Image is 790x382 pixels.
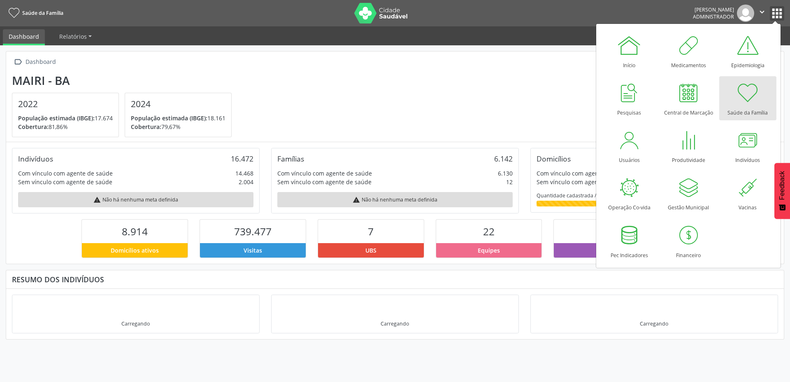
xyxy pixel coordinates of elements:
h4: 2022 [18,99,113,109]
span: Cobertura: [18,123,49,131]
a: Saúde da Família [6,6,63,20]
a: Pec Indicadores [601,219,658,263]
a: Dashboard [3,29,45,45]
div: Com vínculo com agente de saúde [537,169,631,178]
a: Central de Marcação [660,76,717,120]
a: Epidemiologia [719,29,776,73]
img: img [737,5,754,22]
div: Sem vínculo com agente de saúde [537,178,631,186]
i: warning [353,196,360,204]
a: Operação Co-vida [601,171,658,215]
div: Famílias [277,154,304,163]
div: Indivíduos [18,154,53,163]
p: 81,86% [18,122,113,131]
a:  Dashboard [12,56,57,68]
div: 6.142 [494,154,513,163]
span: Visitas [244,246,262,255]
span: Administrador [693,13,734,20]
a: Gestão Municipal [660,171,717,215]
span: Domicílios ativos [111,246,159,255]
div: 16.472 [231,154,253,163]
a: Início [601,29,658,73]
i: warning [93,196,101,204]
i:  [12,56,24,68]
div: Carregando [121,320,150,327]
a: Relatórios [53,29,98,44]
a: Medicamentos [660,29,717,73]
p: 17.674 [18,114,113,122]
a: Pesquisas [601,76,658,120]
button: apps [770,6,784,21]
i:  [757,7,767,16]
div: Dashboard [24,56,57,68]
span: Feedback [778,171,786,200]
div: Sem vínculo com agente de saúde [18,178,112,186]
span: Relatórios [59,33,87,40]
a: Saúde da Família [719,76,776,120]
a: Vacinas [719,171,776,215]
span: 739.477 [234,225,272,238]
div: 14.468 [235,169,253,178]
div: Sem vínculo com agente de saúde [277,178,372,186]
a: Financeiro [660,219,717,263]
div: Resumo dos indivíduos [12,275,778,284]
a: Produtividade [660,124,717,168]
div: Com vínculo com agente de saúde [277,169,372,178]
div: Carregando [381,320,409,327]
div: Mairi - BA [12,74,237,87]
span: UBS [365,246,376,255]
div: Quantidade cadastrada / estimada [537,192,772,199]
span: 8.914 [122,225,148,238]
span: Saúde da Família [22,9,63,16]
button:  [754,5,770,22]
button: Feedback - Mostrar pesquisa [774,163,790,219]
span: Equipes [478,246,500,255]
div: Com vínculo com agente de saúde [18,169,113,178]
span: População estimada (IBGE): [131,114,207,122]
h4: 2024 [131,99,225,109]
span: 7 [368,225,374,238]
span: 22 [483,225,495,238]
a: Indivíduos [719,124,776,168]
div: Domicílios [537,154,571,163]
a: Usuários [601,124,658,168]
div: 2.004 [239,178,253,186]
p: 79,67% [131,122,225,131]
span: Cobertura: [131,123,161,131]
div: 12 [506,178,513,186]
span: População estimada (IBGE): [18,114,95,122]
div: [PERSON_NAME] [693,6,734,13]
div: 6.130 [498,169,513,178]
div: Não há nenhuma meta definida [18,192,253,207]
div: Carregando [640,320,668,327]
div: Não há nenhuma meta definida [277,192,513,207]
p: 18.161 [131,114,225,122]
